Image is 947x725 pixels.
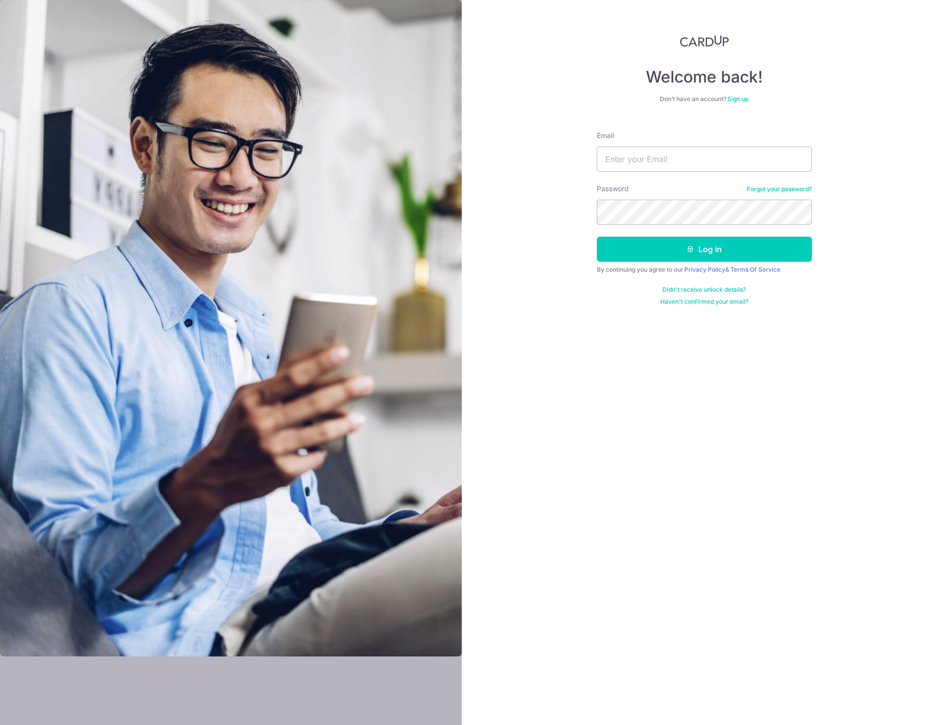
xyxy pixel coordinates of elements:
a: Privacy Policy [684,266,725,273]
input: Enter your Email [597,147,812,172]
label: Password [597,184,629,194]
button: Log in [597,237,812,262]
img: CardUp Logo [680,35,729,47]
label: Email [597,131,614,141]
h4: Welcome back! [597,67,812,87]
a: Didn't receive unlock details? [662,286,746,294]
a: Terms Of Service [730,266,780,273]
a: Haven't confirmed your email? [660,298,748,306]
div: By continuing you agree to our & [597,266,812,274]
a: Forgot your password? [747,185,812,193]
a: Sign up [727,95,748,103]
div: Don’t have an account? [597,95,812,103]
